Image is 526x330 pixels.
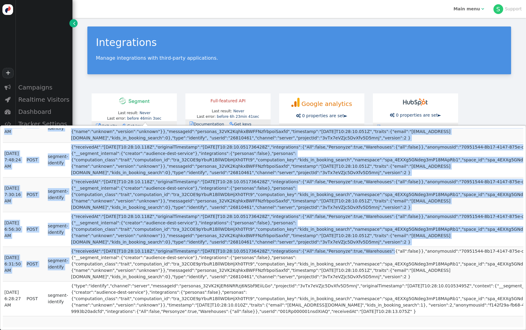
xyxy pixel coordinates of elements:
span: Last error: [107,116,126,121]
span:  [230,121,234,126]
span:  [73,20,75,26]
td: [DATE] 7:30:16 AM [3,177,25,212]
img: segment-100x21.png [119,98,149,104]
a: Never [139,111,150,115]
a: Never [233,109,244,113]
a: Documentation [190,122,228,126]
a: Documentation [377,125,416,130]
div: Tracker Settings [15,118,72,130]
td: segment-identify [46,247,69,281]
a:  0 properties are set► [296,113,347,118]
img: hubspot-100x37.png [403,98,428,107]
td: segment-identify [46,212,69,247]
td: segment-identify [46,142,69,177]
td: [DATE] 6:31:50 AM [3,247,25,281]
span:  [481,7,484,11]
span:  [96,123,100,128]
span:  [377,125,381,129]
td: [DATE] 6:28:27 AM [3,281,25,316]
span: Last result: [118,111,139,115]
span:  [5,84,11,90]
a: Get keys [123,124,149,128]
span:  [190,121,194,126]
a:  0 properties are set► [390,113,441,118]
td: POST [25,212,46,247]
span:  [5,97,11,103]
a: before 46min 3sec [127,116,161,121]
div: Full-featured API [190,98,266,104]
div: Realtime Visitors [15,93,72,106]
span:  [390,113,394,117]
a: before 6h 23min 41sec [217,114,259,119]
td: segment-identify [46,281,69,316]
span: Google analytics [301,100,352,107]
td: POST [25,177,46,212]
span:  [5,121,11,127]
div: S [493,4,503,14]
td: POST [25,281,46,316]
td: [DATE] 7:48:24 AM [3,142,25,177]
span: Last result: [212,109,232,113]
a: Get keys [230,122,255,126]
td: POST [25,142,46,177]
a: SSupport [493,6,522,11]
a:  [69,19,78,27]
span:  [123,123,127,128]
b: Main menu [454,6,480,11]
td: segment-identify [46,177,69,212]
span:  [296,114,301,118]
span: 0 properties are set [302,113,344,118]
div: Dashboard [15,106,72,118]
p: Manage integrations with third-party applications. [96,55,503,61]
span: 0 properties are set [396,113,438,118]
span: Last error: [197,114,216,119]
td: POST [25,247,46,281]
img: logo-icon.svg [2,4,13,15]
a: + [2,68,13,78]
span:  [5,109,11,115]
div: Integrations [96,35,503,50]
a: Visit site [96,124,121,128]
img: ga-logo-45x50.png [291,98,300,107]
td: [DATE] 6:56:30 AM [3,212,25,247]
div: Campaigns [15,81,72,93]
